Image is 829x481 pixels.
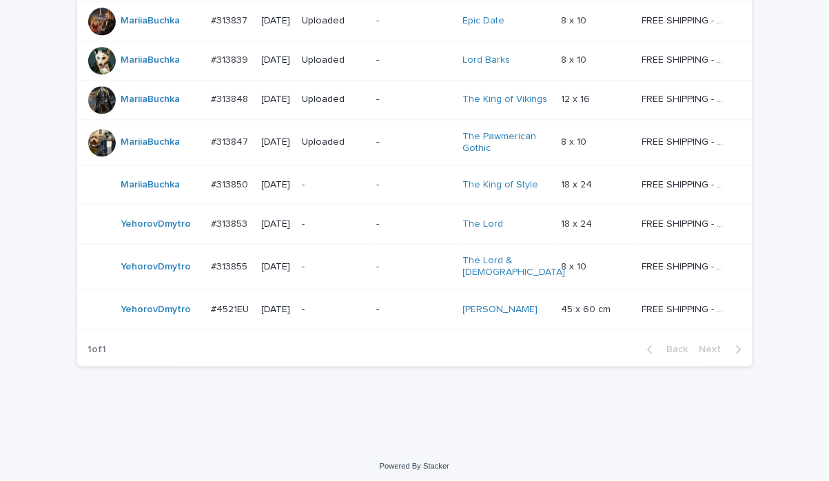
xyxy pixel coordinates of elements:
[77,119,753,165] tr: MariiaBuchka #313847#313847 [DATE]Uploaded-The Pawmerican Gothic 8 x 108 x 10 FREE SHIPPING - pre...
[211,301,252,316] p: #4521EU
[77,205,753,244] tr: YehorovDmytro #313853#313853 [DATE]--The Lord 18 x 2418 x 24 FREE SHIPPING - preview in 1-2 busin...
[463,179,539,191] a: The King of Style
[302,136,365,148] p: Uploaded
[211,52,251,66] p: #313839
[642,12,731,27] p: FREE SHIPPING - preview in 1-2 business days, after your approval delivery will take 5-10 b.d.
[376,179,451,191] p: -
[302,54,365,66] p: Uploaded
[642,176,731,191] p: FREE SHIPPING - preview in 1-2 business days, after your approval delivery will take 5-10 b.d.
[262,94,291,105] p: [DATE]
[376,136,451,148] p: -
[463,131,549,154] a: The Pawmerican Gothic
[262,136,291,148] p: [DATE]
[262,15,291,27] p: [DATE]
[77,80,753,119] tr: MariiaBuchka #313848#313848 [DATE]Uploaded-The King of Vikings 12 x 1612 x 16 FREE SHIPPING - pre...
[121,15,181,27] a: MariiaBuchka
[642,52,731,66] p: FREE SHIPPING - preview in 1-2 business days, after your approval delivery will take 5-10 b.d.
[699,345,730,354] span: Next
[463,94,548,105] a: The King of Vikings
[463,255,566,278] a: The Lord & [DEMOGRAPHIC_DATA]
[262,54,291,66] p: [DATE]
[376,54,451,66] p: -
[562,91,593,105] p: 12 x 16
[562,134,590,148] p: 8 x 10
[562,176,595,191] p: 18 x 24
[121,54,181,66] a: MariiaBuchka
[642,91,731,105] p: FREE SHIPPING - preview in 1-2 business days, after your approval delivery will take 5-10 b.d.
[659,345,688,354] span: Back
[562,258,590,273] p: 8 x 10
[211,134,251,148] p: #313847
[380,462,449,470] a: Powered By Stacker
[77,1,753,41] tr: MariiaBuchka #313837#313837 [DATE]Uploaded-Epic Date 8 x 108 x 10 FREE SHIPPING - preview in 1-2 ...
[302,15,365,27] p: Uploaded
[376,94,451,105] p: -
[302,179,365,191] p: -
[302,94,365,105] p: Uploaded
[211,216,250,230] p: #313853
[211,12,250,27] p: #313837
[262,304,291,316] p: [DATE]
[463,54,511,66] a: Lord Barks
[262,179,291,191] p: [DATE]
[376,304,451,316] p: -
[694,343,753,356] button: Next
[376,261,451,273] p: -
[463,15,505,27] a: Epic Date
[302,304,365,316] p: -
[642,301,731,316] p: FREE SHIPPING - preview in 1-2 business days, after your approval delivery will take 5-10 busines...
[642,258,731,273] p: FREE SHIPPING - preview in 1-2 business days, after your approval delivery will take 5-10 b.d.
[376,218,451,230] p: -
[302,218,365,230] p: -
[211,91,251,105] p: #313848
[77,289,753,329] tr: YehorovDmytro #4521EU#4521EU [DATE]--[PERSON_NAME] 45 x 60 cm45 x 60 cm FREE SHIPPING - preview i...
[77,165,753,205] tr: MariiaBuchka #313850#313850 [DATE]--The King of Style 18 x 2418 x 24 FREE SHIPPING - preview in 1...
[463,304,538,316] a: [PERSON_NAME]
[562,301,614,316] p: 45 x 60 cm
[302,261,365,273] p: -
[77,41,753,80] tr: MariiaBuchka #313839#313839 [DATE]Uploaded-Lord Barks 8 x 108 x 10 FREE SHIPPING - preview in 1-2...
[211,258,250,273] p: #313855
[77,244,753,290] tr: YehorovDmytro #313855#313855 [DATE]--The Lord & [DEMOGRAPHIC_DATA] 8 x 108 x 10 FREE SHIPPING - p...
[642,216,731,230] p: FREE SHIPPING - preview in 1-2 business days, after your approval delivery will take 5-10 b.d.
[463,218,504,230] a: The Lord
[636,343,694,356] button: Back
[642,134,731,148] p: FREE SHIPPING - preview in 1-2 business days, after your approval delivery will take 5-10 b.d.
[77,333,118,367] p: 1 of 1
[121,179,181,191] a: MariiaBuchka
[376,15,451,27] p: -
[262,261,291,273] p: [DATE]
[562,12,590,27] p: 8 x 10
[121,94,181,105] a: MariiaBuchka
[562,216,595,230] p: 18 x 24
[562,52,590,66] p: 8 x 10
[262,218,291,230] p: [DATE]
[121,261,192,273] a: YehorovDmytro
[211,176,251,191] p: #313850
[121,218,192,230] a: YehorovDmytro
[121,304,192,316] a: YehorovDmytro
[121,136,181,148] a: MariiaBuchka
